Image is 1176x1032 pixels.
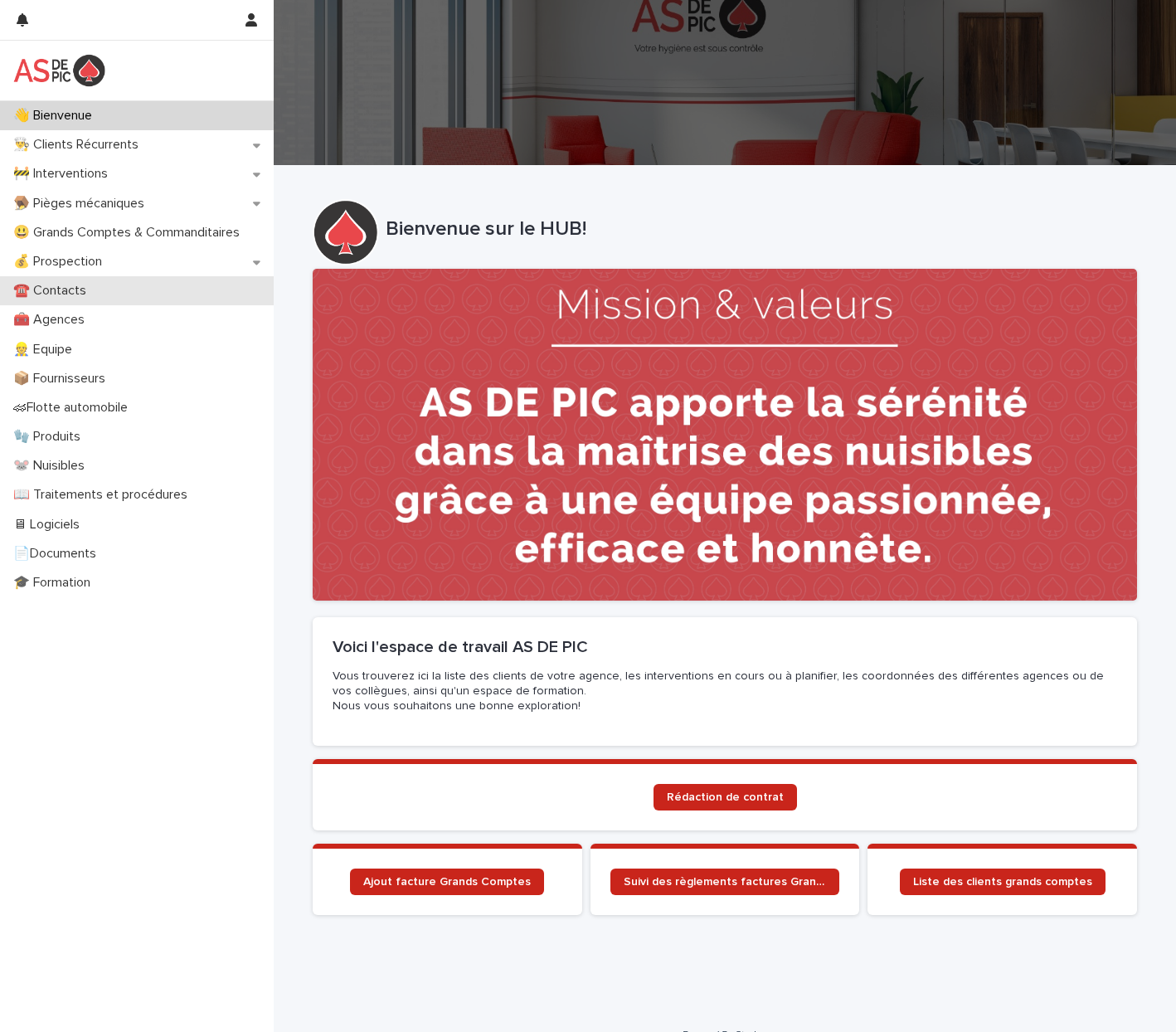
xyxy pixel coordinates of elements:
[7,196,158,212] p: 🪤 Pièges mécaniques
[333,637,1118,657] h2: Voici l'espace de travail AS DE PIC
[900,869,1106,895] a: Liste des clients grands comptes
[654,784,797,811] a: Rédaction de contrat
[7,458,98,474] p: 🐭 Nuisibles
[13,54,105,87] img: yKcqic14S0S6KrLdrqO6
[610,869,840,895] a: Suivi des règlements factures Grands Comptes
[7,342,85,358] p: 👷 Equipe
[7,517,93,533] p: 🖥 Logiciels
[350,869,544,895] a: Ajout facture Grands Comptes
[7,575,104,591] p: 🎓 Formation
[913,876,1092,888] span: Liste des clients grands comptes
[7,137,152,153] p: 👨‍🍳 Clients Récurrents
[7,254,115,270] p: 💰 Prospection
[7,225,253,241] p: 😃 Grands Comptes & Commanditaires
[624,876,827,888] span: Suivi des règlements factures Grands Comptes
[7,312,98,328] p: 🧰 Agences
[7,283,100,299] p: ☎️ Contacts
[7,546,109,562] p: 📄Documents
[386,217,1131,241] p: Bienvenue sur le HUB!
[667,791,784,803] span: Rédaction de contrat
[7,166,121,182] p: 🚧 Interventions
[7,487,201,503] p: 📖 Traitements et procédures
[333,669,1118,714] p: Vous trouverez ici la liste des clients de votre agence, les interventions en cours ou à planifie...
[7,400,141,416] p: 🏎Flotte automobile
[7,108,105,124] p: 👋 Bienvenue
[363,876,531,888] span: Ajout facture Grands Comptes
[7,429,94,445] p: 🧤 Produits
[7,371,119,387] p: 📦 Fournisseurs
